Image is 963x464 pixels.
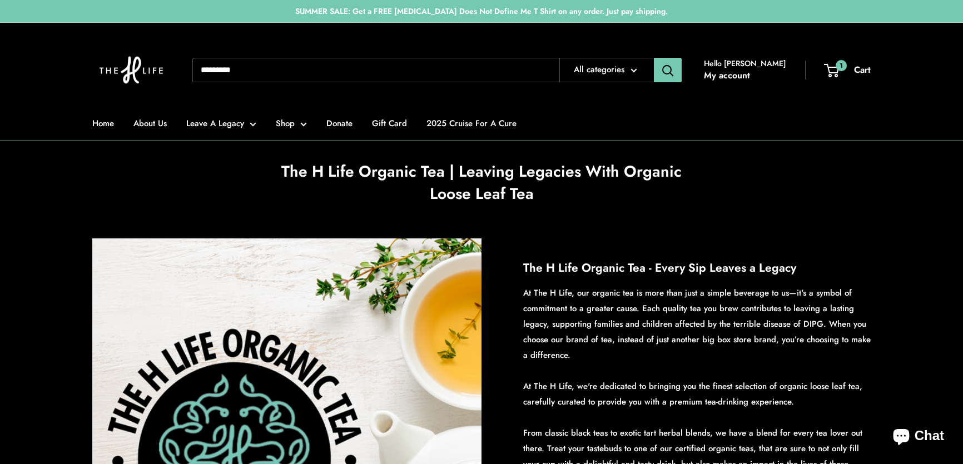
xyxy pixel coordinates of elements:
[186,116,256,131] a: Leave A Legacy
[281,161,682,205] h1: The H Life Organic Tea | Leaving Legacies With Organic Loose Leaf Tea
[192,58,559,82] input: Search...
[825,62,871,78] a: 1 Cart
[654,58,682,82] button: Search
[854,63,871,76] span: Cart
[704,67,750,84] a: My account
[523,260,871,277] h2: The H Life Organic Tea - Every Sip Leaves a Legacy
[883,419,954,455] inbox-online-store-chat: Shopify online store chat
[372,116,407,131] a: Gift Card
[92,116,114,131] a: Home
[426,116,517,131] a: 2025 Cruise For A Cure
[276,116,307,131] a: Shop
[704,56,786,71] span: Hello [PERSON_NAME]
[836,59,847,71] span: 1
[92,34,170,106] img: The H Life
[133,116,167,131] a: About Us
[326,116,353,131] a: Donate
